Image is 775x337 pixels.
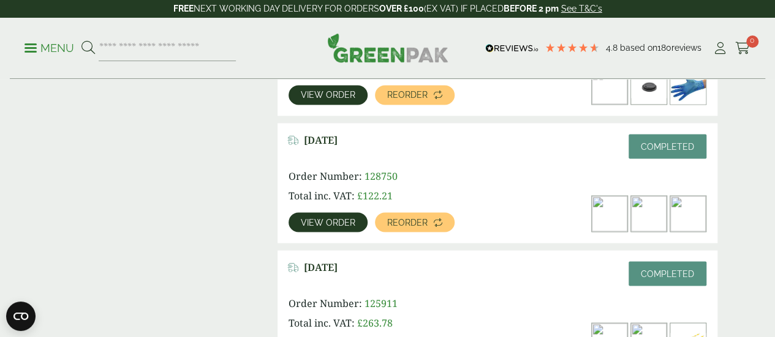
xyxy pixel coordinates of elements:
[357,188,363,202] span: £
[365,169,398,182] span: 128750
[25,41,74,53] a: Menu
[631,196,667,231] img: 9inch-Paper-Plate-300x300.jpg
[301,91,355,99] span: View order
[301,218,355,226] span: View order
[357,316,393,329] bdi: 263.78
[671,43,701,53] span: reviews
[631,69,667,104] img: 12-16oz-Black-Sip-Lid-300x200.jpg
[6,302,36,331] button: Open CMP widget
[357,316,363,329] span: £
[375,85,455,105] a: Reorder
[289,85,368,105] a: View order
[304,134,338,146] span: [DATE]
[735,42,750,54] i: Cart
[375,212,455,232] a: Reorder
[713,42,728,54] i: My Account
[592,69,627,104] img: 12oz_black_a-300x200.jpg
[357,188,393,202] bdi: 122.21
[545,42,600,53] div: 4.78 Stars
[289,316,355,329] span: Total inc. VAT:
[620,43,657,53] span: Based on
[387,91,428,99] span: Reorder
[670,196,706,231] img: 10.5-300x200.jpg
[289,212,368,232] a: View order
[641,141,694,151] span: Completed
[327,33,448,62] img: GreenPak Supplies
[657,43,671,53] span: 180
[746,35,758,48] span: 0
[592,196,627,231] img: green-white-paper-straws_1-300x200.jpg
[670,69,706,104] img: 4130015K-Blue-Vinyl-Powder-Free-Gloves-Large-1.jfif
[504,4,559,13] strong: BEFORE 2 pm
[25,41,74,56] p: Menu
[289,188,355,202] span: Total inc. VAT:
[561,4,602,13] a: See T&C's
[289,296,362,309] span: Order Number:
[173,4,194,13] strong: FREE
[641,268,694,278] span: Completed
[387,218,428,226] span: Reorder
[304,261,338,273] span: [DATE]
[379,4,424,13] strong: OVER £100
[485,44,539,53] img: REVIEWS.io
[735,39,750,57] a: 0
[606,43,620,53] span: 4.8
[289,169,362,182] span: Order Number:
[365,296,398,309] span: 125911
